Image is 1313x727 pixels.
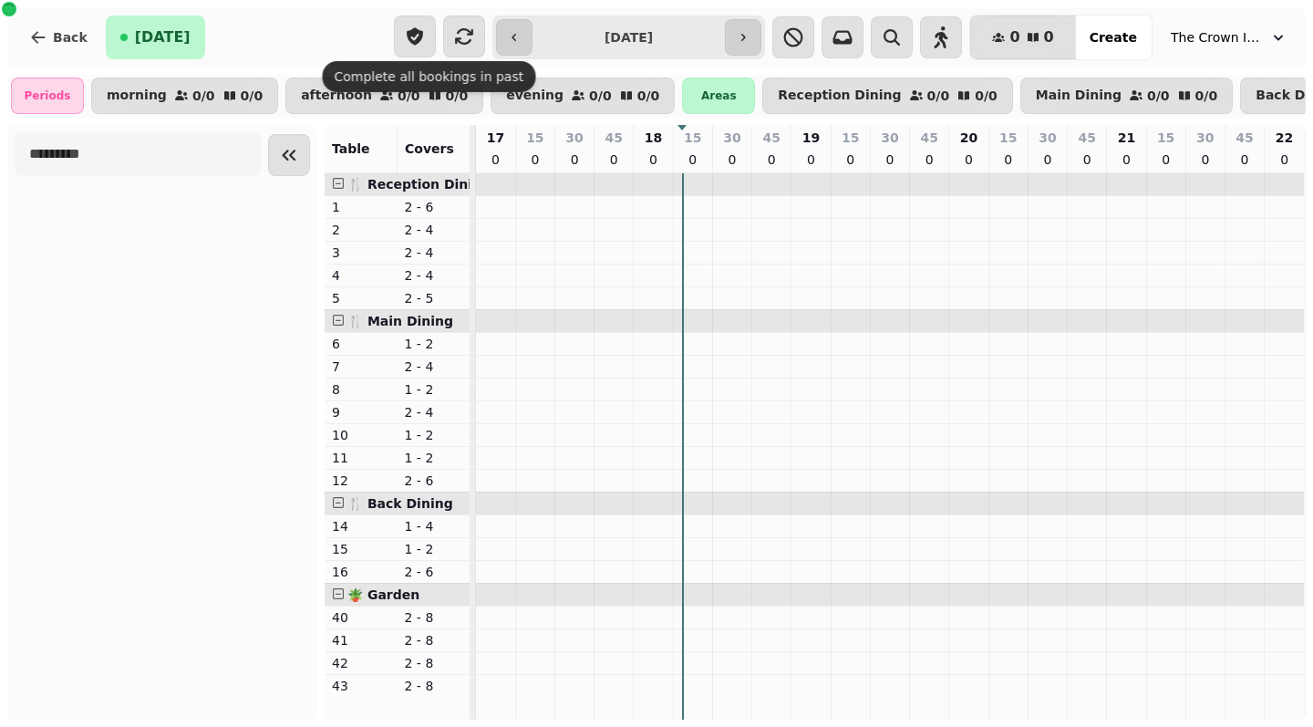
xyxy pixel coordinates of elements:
[922,151,936,169] p: 0
[106,16,205,59] button: [DATE]
[762,78,1012,114] button: Reception Dining0/00/0
[268,134,310,176] button: Collapse sidebar
[927,89,950,102] p: 0 / 0
[961,151,976,169] p: 0
[606,151,621,169] p: 0
[1075,16,1152,59] button: Create
[920,129,937,147] p: 45
[1001,151,1016,169] p: 0
[91,78,278,114] button: morning0/00/0
[1039,129,1056,147] p: 30
[332,358,390,376] p: 7
[107,88,167,103] p: morning
[135,30,191,45] span: [DATE]
[605,129,623,147] p: 45
[347,496,453,511] span: 🍴 Back Dining
[1222,639,1313,727] iframe: Chat Widget
[960,129,977,147] p: 20
[1276,129,1293,147] p: 22
[405,631,463,649] p: 2 - 8
[405,221,463,239] p: 2 - 4
[405,426,463,444] p: 1 - 2
[405,244,463,262] p: 2 - 4
[347,314,453,328] span: 🍴 Main Dining
[684,129,701,147] p: 15
[405,654,463,672] p: 2 - 8
[1119,151,1133,169] p: 0
[1147,89,1170,102] p: 0 / 0
[487,129,504,147] p: 17
[405,380,463,399] p: 1 - 2
[1277,151,1292,169] p: 0
[1044,30,1054,45] span: 0
[804,151,819,169] p: 0
[488,151,502,169] p: 0
[725,151,739,169] p: 0
[686,151,700,169] p: 0
[53,31,88,44] span: Back
[528,151,543,169] p: 0
[881,129,898,147] p: 30
[405,335,463,353] p: 1 - 2
[1009,30,1019,45] span: 0
[332,198,390,216] p: 1
[1157,129,1174,147] p: 15
[682,78,755,114] div: Areas
[332,654,390,672] p: 42
[405,449,463,467] p: 1 - 2
[802,129,820,147] p: 19
[1020,78,1233,114] button: Main Dining0/00/0
[645,129,662,147] p: 18
[405,289,463,307] p: 2 - 5
[764,151,779,169] p: 0
[405,472,463,490] p: 2 - 6
[332,631,390,649] p: 41
[842,129,859,147] p: 15
[332,403,390,421] p: 9
[15,16,102,59] button: Back
[11,78,84,114] div: Periods
[405,358,463,376] p: 2 - 4
[1159,151,1173,169] p: 0
[192,89,215,102] p: 0 / 0
[332,244,390,262] p: 3
[763,129,781,147] p: 45
[1040,151,1055,169] p: 0
[1198,151,1213,169] p: 0
[1036,88,1122,103] p: Main Dining
[1160,21,1298,54] button: The Crown Inn
[646,151,661,169] p: 0
[332,380,390,399] p: 8
[332,266,390,285] p: 4
[332,563,390,581] p: 16
[398,89,420,102] p: 0 / 0
[1196,129,1214,147] p: 30
[332,221,390,239] p: 2
[405,540,463,558] p: 1 - 2
[405,403,463,421] p: 2 - 4
[405,141,454,156] span: Covers
[1195,89,1218,102] p: 0 / 0
[1237,151,1252,169] p: 0
[1171,28,1262,47] span: The Crown Inn
[332,289,390,307] p: 5
[301,88,372,103] p: afternoon
[332,517,390,535] p: 14
[1080,151,1094,169] p: 0
[332,141,370,156] span: Table
[491,78,675,114] button: evening0/00/0
[843,151,858,169] p: 0
[883,151,897,169] p: 0
[405,198,463,216] p: 2 - 6
[332,677,390,695] p: 43
[347,177,491,192] span: 🍴 Reception Dining
[446,89,469,102] p: 0 / 0
[332,335,390,353] p: 6
[970,16,1075,59] button: 00
[589,89,612,102] p: 0 / 0
[637,89,660,102] p: 0 / 0
[723,129,740,147] p: 30
[332,426,390,444] p: 10
[526,129,543,147] p: 15
[1118,129,1135,147] p: 21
